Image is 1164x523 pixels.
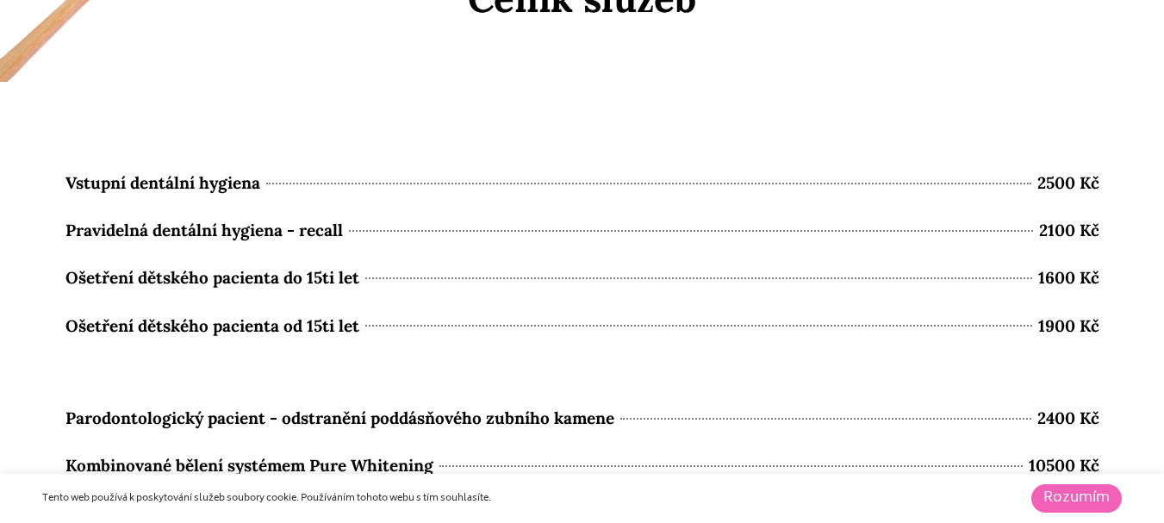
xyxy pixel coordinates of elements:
[65,403,1099,442] a: Parodontologický pacient - odstranění poddásňového zubního kamene 2400 Kč
[65,215,343,246] span: Pravidelná dentální hygiena - recall
[1031,484,1122,513] a: Rozumím
[65,215,1099,254] a: Pravidelná dentální hygiena - recall 2100 Kč
[1038,311,1099,341] span: 1900 Kč
[65,311,1099,395] a: Ošetření dětského pacienta od 15ti let 1900 Kč
[1037,403,1099,433] span: 2400 Kč
[1029,451,1099,481] span: 10500 Kč
[1037,168,1099,198] span: 2500 Kč
[1039,215,1099,246] span: 2100 Kč
[65,403,614,433] span: Parodontologický pacient - odstranění poddásňového zubního kamene
[42,491,798,507] div: Tento web používá k poskytování služeb soubory cookie. Používáním tohoto webu s tím souhlasíte.
[65,311,359,341] span: Ošetření dětského pacienta od 15ti let
[65,263,1099,302] a: Ošetření dětského pacienta do 15ti let 1600 Kč
[65,168,260,198] span: Vstupní dentální hygiena
[65,263,359,293] span: Ošetření dětského pacienta do 15ti let
[65,451,433,481] span: Kombinované bělení systémem Pure Whitening
[65,168,1099,207] a: Vstupní dentální hygiena 2500 Kč
[1038,263,1099,293] span: 1600 Kč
